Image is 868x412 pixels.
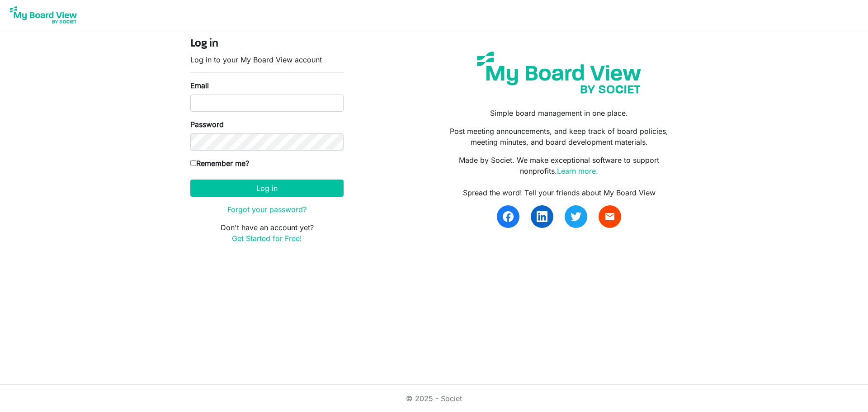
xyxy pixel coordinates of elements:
img: linkedin.svg [537,211,547,222]
button: Log in [190,180,344,197]
p: Made by Societ. We make exceptional software to support nonprofits. [441,155,678,176]
label: Password [190,119,224,130]
label: Remember me? [190,158,249,169]
a: Get Started for Free! [232,234,302,243]
img: twitter.svg [571,211,581,222]
p: Don't have an account yet? [190,222,344,244]
div: Spread the word! Tell your friends about My Board View [441,187,678,198]
img: my-board-view-societ.svg [470,45,648,100]
img: My Board View Logo [7,4,80,26]
h4: Log in [190,38,344,51]
a: © 2025 - Societ [406,394,462,403]
p: Simple board management in one place. [441,108,678,118]
img: facebook.svg [503,211,514,222]
a: Learn more. [557,166,598,175]
p: Log in to your My Board View account [190,54,344,65]
span: email [604,211,615,222]
input: Remember me? [190,160,196,166]
label: Email [190,80,209,91]
a: email [599,205,621,228]
a: Forgot your password? [227,205,307,214]
p: Post meeting announcements, and keep track of board policies, meeting minutes, and board developm... [441,126,678,147]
